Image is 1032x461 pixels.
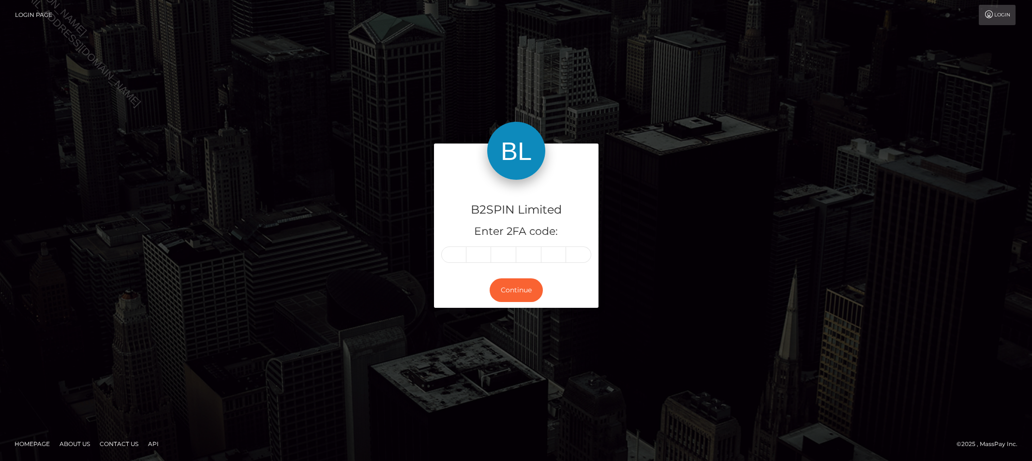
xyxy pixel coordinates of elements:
[11,436,54,451] a: Homepage
[490,278,543,302] button: Continue
[487,122,545,180] img: B2SPIN Limited
[957,439,1025,449] div: © 2025 , MassPay Inc.
[144,436,163,451] a: API
[979,5,1016,25] a: Login
[441,224,591,239] h5: Enter 2FA code:
[15,5,52,25] a: Login Page
[56,436,94,451] a: About Us
[96,436,142,451] a: Contact Us
[441,202,591,218] h4: B2SPIN Limited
